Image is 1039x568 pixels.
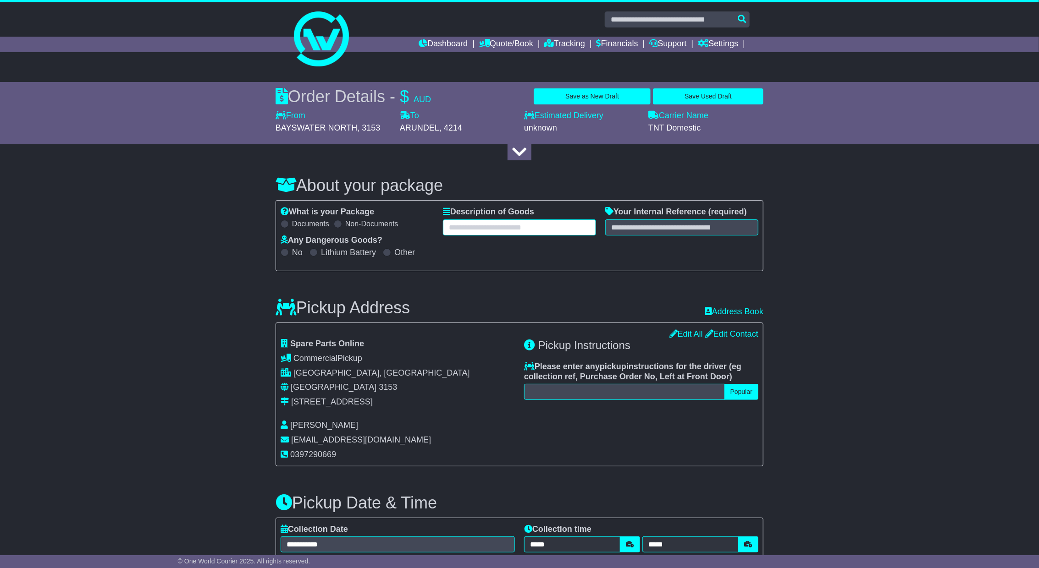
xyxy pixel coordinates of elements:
h3: Pickup Date & Time [276,494,763,512]
span: eg collection ref, Purchase Order No, Left at Front Door [524,362,741,381]
a: Financials [597,37,638,52]
span: Spare Parts Online [290,339,364,348]
label: Please enter any instructions for the driver ( ) [524,362,758,382]
span: AUD [414,95,431,104]
a: Edit All [669,329,703,339]
div: unknown [524,123,639,133]
a: Quote/Book [479,37,533,52]
a: Tracking [545,37,585,52]
button: Save as New Draft [534,88,651,104]
span: Pickup Instructions [538,339,630,351]
label: Lithium Battery [321,248,376,258]
span: [GEOGRAPHIC_DATA] [291,382,376,392]
h3: About your package [276,176,763,195]
label: What is your Package [281,207,374,217]
span: BAYSWATER NORTH [276,123,357,132]
span: [PERSON_NAME] [290,421,358,430]
span: $ [400,87,409,106]
label: Description of Goods [443,207,534,217]
div: Order Details - [276,87,431,106]
span: © One World Courier 2025. All rights reserved. [178,557,310,565]
h3: Pickup Address [276,299,410,317]
span: Commercial [293,354,337,363]
div: TNT Domestic [648,123,763,133]
label: From [276,111,305,121]
a: Address Book [705,307,763,317]
span: [EMAIL_ADDRESS][DOMAIN_NAME] [291,435,431,444]
label: To [400,111,419,121]
button: Popular [724,384,758,400]
span: 3153 [379,382,397,392]
span: , 3153 [357,123,380,132]
span: pickup [600,362,626,371]
label: Non-Documents [345,219,398,228]
label: Any Dangerous Goods? [281,235,382,246]
label: Estimated Delivery [524,111,639,121]
a: Dashboard [419,37,468,52]
span: ARUNDEL [400,123,439,132]
a: Settings [698,37,738,52]
label: Collection time [524,524,591,535]
label: Carrier Name [648,111,708,121]
a: Edit Contact [705,329,758,339]
div: [STREET_ADDRESS] [291,397,373,407]
a: Support [650,37,687,52]
label: Your Internal Reference (required) [605,207,747,217]
span: 0397290669 [290,450,336,459]
label: No [292,248,303,258]
button: Save Used Draft [653,88,763,104]
span: , 4214 [439,123,462,132]
label: Documents [292,219,329,228]
label: Other [394,248,415,258]
div: Pickup [281,354,515,364]
label: Collection Date [281,524,348,535]
span: [GEOGRAPHIC_DATA], [GEOGRAPHIC_DATA] [293,368,470,377]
